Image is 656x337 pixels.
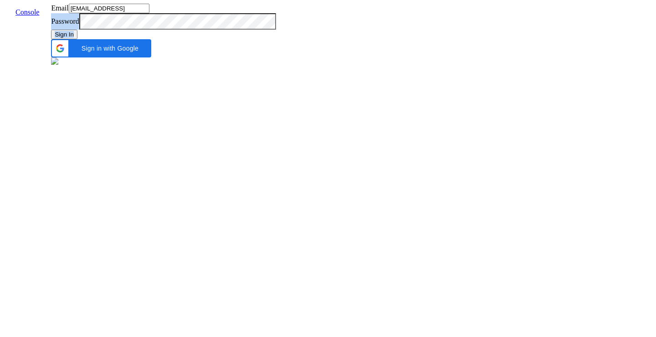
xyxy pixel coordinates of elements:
[51,57,58,65] img: azure.svg
[51,30,77,39] button: Sign In
[51,4,68,12] label: Email
[8,8,46,16] a: Console
[51,17,79,25] label: Password
[74,45,146,52] span: Sign in with Google
[51,39,151,57] div: Sign in with Google
[69,4,149,13] input: Email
